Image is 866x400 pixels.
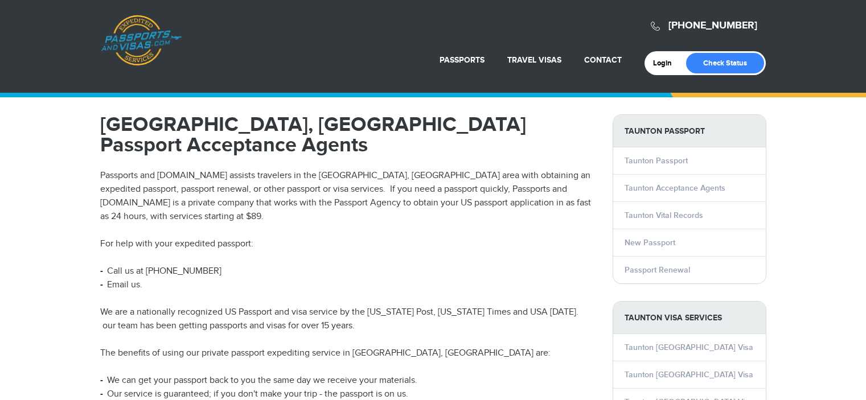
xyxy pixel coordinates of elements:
[653,59,680,68] a: Login
[100,278,596,292] li: Email us.
[625,156,688,166] a: Taunton Passport
[100,114,596,155] h1: [GEOGRAPHIC_DATA], [GEOGRAPHIC_DATA] Passport Acceptance Agents
[584,55,622,65] a: Contact
[686,53,764,73] a: Check Status
[100,265,596,278] li: Call us at [PHONE_NUMBER]
[100,374,596,387] li: We can get your passport back to you the same day we receive your materials.
[625,183,725,193] a: Taunton Acceptance Agents
[625,370,753,380] a: Taunton [GEOGRAPHIC_DATA] Visa
[100,306,596,333] p: We are a nationally recognized US Passport and visa service by the [US_STATE] Post, [US_STATE] Ti...
[507,55,561,65] a: Travel Visas
[101,15,182,66] a: Passports & [DOMAIN_NAME]
[100,237,596,251] p: For help with your expedited passport:
[100,169,596,224] p: Passports and [DOMAIN_NAME] assists travelers in the [GEOGRAPHIC_DATA], [GEOGRAPHIC_DATA] area wi...
[625,238,675,248] a: New Passport
[625,211,703,220] a: Taunton Vital Records
[613,115,766,147] strong: Taunton Passport
[613,302,766,334] strong: Taunton Visa Services
[100,347,596,360] p: The benefits of using our private passport expediting service in [GEOGRAPHIC_DATA], [GEOGRAPHIC_D...
[625,265,690,275] a: Passport Renewal
[625,343,753,352] a: Taunton [GEOGRAPHIC_DATA] Visa
[440,55,485,65] a: Passports
[668,19,757,32] a: [PHONE_NUMBER]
